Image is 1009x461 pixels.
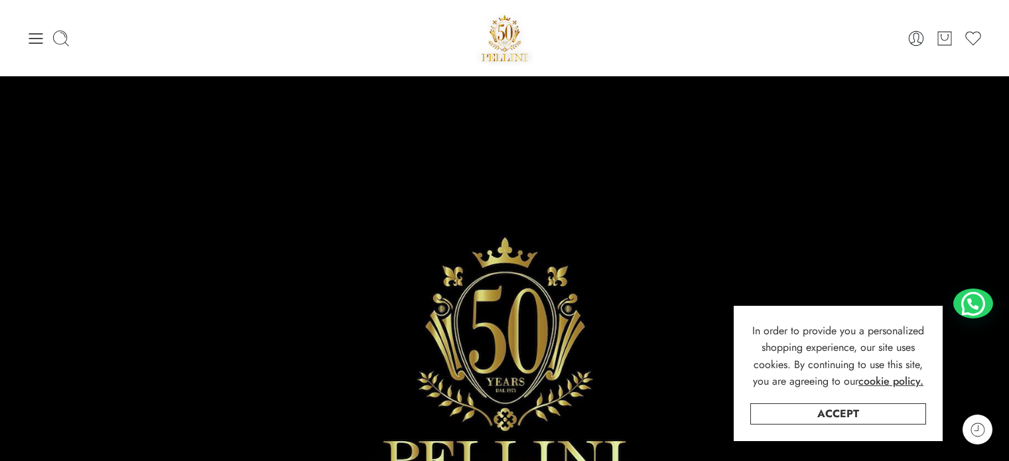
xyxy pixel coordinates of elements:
[476,10,533,66] a: Pellini -
[935,29,954,48] a: Cart
[752,323,924,389] span: In order to provide you a personalized shopping experience, our site uses cookies. By continuing ...
[476,10,533,66] img: Pellini
[750,403,926,425] a: Accept
[964,29,982,48] a: Wishlist
[858,373,923,390] a: cookie policy.
[907,29,925,48] a: Login / Register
